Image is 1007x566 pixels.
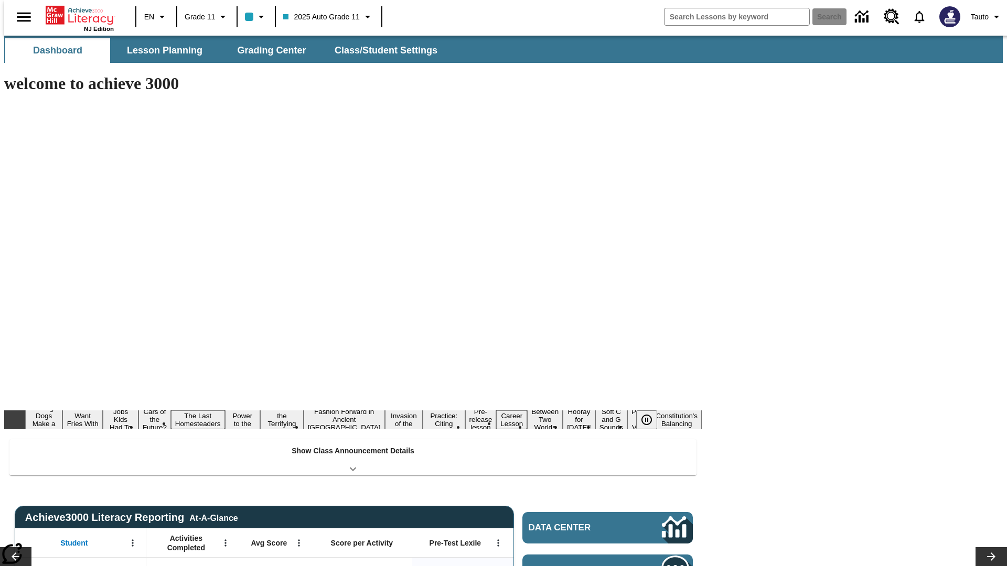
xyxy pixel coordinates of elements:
a: Data Center [849,3,877,31]
span: EN [144,12,154,23]
span: Grade 11 [185,12,215,23]
button: Open Menu [490,535,506,551]
button: Dashboard [5,38,110,63]
button: Slide 7 Attack of the Terrifying Tomatoes [260,402,304,437]
span: Achieve3000 Literacy Reporting [25,511,238,524]
div: Pause [636,410,668,429]
button: Select a new avatar [933,3,967,30]
div: Show Class Announcement Details [9,439,697,475]
img: Avatar [939,6,960,27]
button: Grading Center [219,38,324,63]
button: Open Menu [125,535,141,551]
span: Score per Activity [331,538,393,548]
p: Show Class Announcement Details [292,445,414,456]
div: SubNavbar [4,36,1003,63]
span: Activities Completed [152,534,221,552]
button: Slide 14 Hooray for Constitution Day! [563,406,595,433]
input: search field [665,8,809,25]
div: At-A-Glance [189,511,238,523]
button: Slide 2 Do You Want Fries With That? [62,402,103,437]
button: Profile/Settings [967,7,1007,26]
button: Lesson carousel, Next [976,547,1007,566]
button: Slide 3 Dirty Jobs Kids Had To Do [103,398,138,441]
h1: welcome to achieve 3000 [4,74,702,93]
button: Slide 17 The Constitution's Balancing Act [651,402,702,437]
a: Resource Center, Will open in new tab [877,3,906,31]
a: Home [46,5,114,26]
button: Slide 12 Career Lesson [496,410,527,429]
button: Slide 6 Solar Power to the People [225,402,261,437]
button: Slide 15 Soft C and G Sounds [595,406,627,433]
button: Slide 8 Fashion Forward in Ancient Rome [304,406,385,433]
button: Slide 11 Pre-release lesson [465,406,497,433]
button: Language: EN, Select a language [140,7,173,26]
button: Slide 5 The Last Homesteaders [171,410,225,429]
button: Class: 2025 Auto Grade 11, Select your class [279,7,378,26]
a: Data Center [522,512,693,543]
button: Open side menu [8,2,39,32]
span: Data Center [529,523,627,533]
span: Avg Score [251,538,287,548]
a: Notifications [906,3,933,30]
button: Slide 13 Between Two Worlds [527,406,563,433]
span: Student [60,538,88,548]
button: Slide 16 Point of View [627,406,651,433]
span: Pre-Test Lexile [430,538,481,548]
div: Home [46,4,114,32]
span: Tauto [971,12,989,23]
button: Grade: Grade 11, Select a grade [180,7,233,26]
button: Lesson Planning [112,38,217,63]
button: Slide 1 Diving Dogs Make a Splash [25,402,62,437]
button: Open Menu [218,535,233,551]
span: 2025 Auto Grade 11 [283,12,359,23]
span: NJ Edition [84,26,114,32]
button: Class/Student Settings [326,38,446,63]
button: Slide 9 The Invasion of the Free CD [385,402,423,437]
button: Slide 4 Cars of the Future? [138,406,171,433]
button: Pause [636,410,657,429]
div: SubNavbar [4,38,447,63]
button: Slide 10 Mixed Practice: Citing Evidence [423,402,465,437]
button: Open Menu [291,535,307,551]
button: Class color is light blue. Change class color [241,7,272,26]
